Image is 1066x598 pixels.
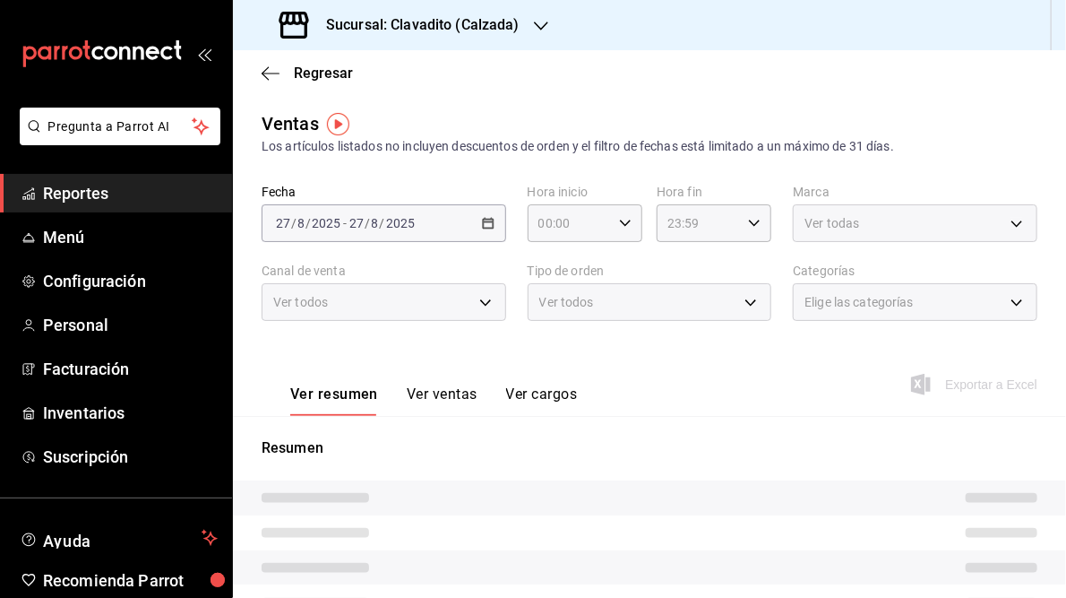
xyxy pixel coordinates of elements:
input: -- [275,216,291,230]
button: open_drawer_menu [197,47,211,61]
p: Resumen [262,438,1037,459]
label: Categorías [793,265,1037,278]
label: Hora fin [657,186,771,199]
button: Regresar [262,65,353,82]
img: Tooltip marker [327,113,349,135]
span: / [291,216,297,230]
label: Marca [793,186,1037,199]
span: Regresar [294,65,353,82]
a: Pregunta a Parrot AI [13,130,220,149]
span: Elige las categorías [804,293,914,311]
span: Reportes [43,181,218,205]
span: Ayuda [43,527,194,549]
label: Hora inicio [528,186,642,199]
button: Ver ventas [407,386,477,416]
input: -- [348,216,365,230]
button: Ver cargos [506,386,578,416]
label: Fecha [262,186,506,199]
span: / [365,216,370,230]
span: Ver todas [804,214,859,232]
span: Ver todos [539,293,594,311]
span: Pregunta a Parrot AI [48,117,193,136]
button: Ver resumen [290,386,378,416]
span: Facturación [43,357,218,381]
div: navigation tabs [290,386,577,416]
input: -- [371,216,380,230]
button: Pregunta a Parrot AI [20,108,220,145]
input: ---- [385,216,416,230]
span: Ver todos [273,293,328,311]
span: Menú [43,225,218,249]
label: Tipo de orden [528,265,772,278]
h3: Sucursal: Clavadito (Calzada) [312,14,520,36]
div: Ventas [262,110,319,137]
div: Los artículos listados no incluyen descuentos de orden y el filtro de fechas está limitado a un m... [262,137,1037,156]
span: Recomienda Parrot [43,568,218,593]
span: Inventarios [43,401,218,425]
label: Canal de venta [262,265,506,278]
input: ---- [311,216,341,230]
span: / [380,216,385,230]
span: Suscripción [43,445,218,469]
span: Configuración [43,269,218,293]
span: - [343,216,347,230]
input: -- [297,216,305,230]
span: / [305,216,311,230]
span: Personal [43,313,218,337]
